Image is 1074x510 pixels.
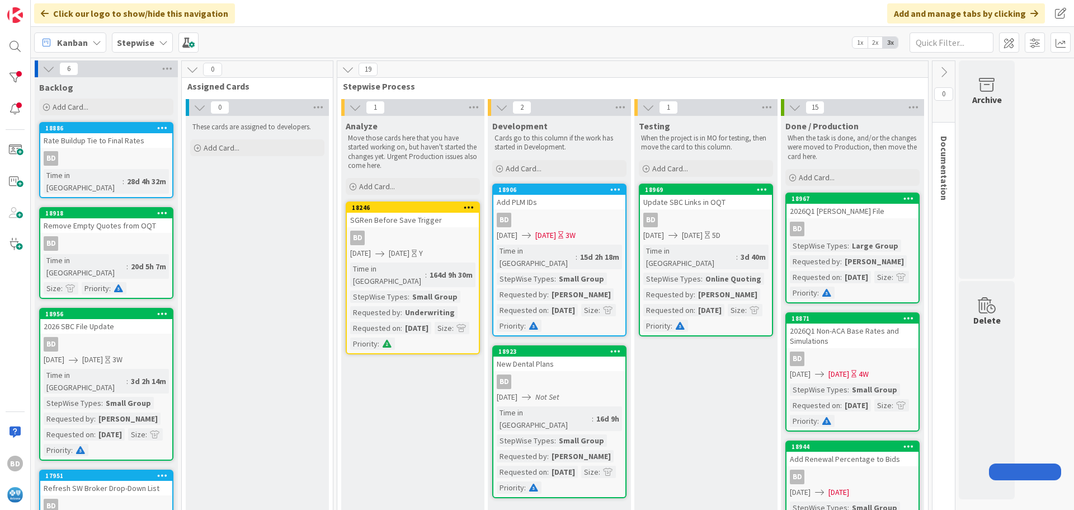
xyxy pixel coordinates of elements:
div: [DATE] [549,466,578,478]
div: [PERSON_NAME] [549,450,614,462]
span: Development [492,120,548,132]
div: 189562026 SBC File Update [40,309,172,334]
p: When the project is in MO for testing, then move the card to this column. [641,134,771,152]
div: [DATE] [695,304,724,316]
div: 18906 [493,185,625,195]
span: Add Card... [799,172,835,183]
div: 20d 5h 7m [128,260,169,273]
span: : [524,320,526,332]
div: Add PLM IDs [493,195,625,209]
div: 18918 [40,208,172,218]
span: : [892,271,893,283]
div: 3W [112,354,123,366]
span: Add Card... [359,181,395,191]
div: Time in [GEOGRAPHIC_DATA] [643,245,736,269]
div: 18923 [493,347,625,357]
div: BD [786,222,918,236]
div: [PERSON_NAME] [695,288,760,301]
div: BD [786,470,918,484]
div: Requested on [643,304,694,316]
div: [DATE] [96,428,125,441]
div: Priority [497,320,524,332]
div: Rate Buildup Tie to Final Rates [40,133,172,148]
span: : [671,320,672,332]
span: : [123,175,124,188]
span: Done / Production [785,120,859,132]
div: BD [44,151,58,166]
div: Requested by [350,306,401,319]
span: : [401,306,402,319]
img: Visit kanbanzone.com [7,7,23,23]
a: 18906Add PLM IDsBD[DATE][DATE]3WTime in [GEOGRAPHIC_DATA]:15d 2h 18mStepWise Types:Small GroupReq... [492,184,626,336]
div: BD [643,213,658,227]
div: Priority [497,481,524,494]
span: : [378,338,379,350]
a: 18918Remove Empty Quotes from OQTBDTime in [GEOGRAPHIC_DATA]:20d 5h 7mSize:Priority: [39,207,173,299]
div: [PERSON_NAME] [549,288,614,301]
div: [DATE] [549,304,578,316]
div: Requested by [497,450,547,462]
div: BD [497,375,511,389]
span: : [126,375,128,387]
div: Underwriting [402,306,458,319]
div: Size [44,282,61,294]
div: Y [419,247,423,259]
p: Cards go to this column if the work has started in Development. [494,134,624,152]
span: : [101,397,103,409]
div: 18906Add PLM IDs [493,185,625,209]
div: Small Group [409,291,460,303]
span: 2 [512,101,531,114]
span: 1 [659,101,678,114]
a: 18246SGRen Before Save TriggerBD[DATE][DATE]YTime in [GEOGRAPHIC_DATA]:164d 9h 30mStepWise Types:... [346,202,480,354]
div: 18923 [498,348,625,355]
div: BD [493,213,625,227]
div: StepWise Types [44,397,101,409]
div: BD [44,337,58,352]
a: 18923New Dental PlansBD[DATE]Not SetTime in [GEOGRAPHIC_DATA]:16d 9hStepWise Types:Small GroupReq... [492,345,626,498]
div: BD [790,222,804,236]
div: 18886Rate Buildup Tie to Final Rates [40,123,172,148]
div: StepWise Types [497,434,554,447]
div: 164d 9h 30m [427,269,475,281]
div: 18918 [45,209,172,217]
div: Requested by [643,288,694,301]
span: : [599,466,600,478]
div: Requested on [497,304,547,316]
div: Add Renewal Percentage to Bids [786,452,918,466]
div: Size [435,322,452,334]
div: StepWise Types [790,383,847,396]
span: : [61,282,63,294]
div: 15d 2h 18m [577,251,622,263]
div: [DATE] [842,399,871,411]
span: : [554,434,556,447]
span: : [547,304,549,316]
span: [DATE] [82,354,103,366]
span: : [71,444,73,456]
span: [DATE] [828,486,849,498]
div: [DATE] [842,271,871,283]
span: : [694,288,695,301]
span: Documentation [939,136,950,200]
a: 189672026Q1 [PERSON_NAME] FileBDStepWise Types:Large GroupRequested by:[PERSON_NAME]Requested on:... [785,193,920,303]
span: : [452,322,454,334]
span: Assigned Cards [187,81,319,92]
span: : [840,271,842,283]
span: Analyze [346,120,378,132]
div: BD [44,236,58,251]
div: BD [7,456,23,471]
div: Time in [GEOGRAPHIC_DATA] [497,406,592,431]
div: Size [581,304,599,316]
span: Add Card... [506,163,541,174]
div: StepWise Types [790,240,847,252]
span: : [109,282,111,294]
b: Stepwise [117,37,154,48]
span: 1 [366,101,385,114]
div: Add and manage tabs by clicking [887,3,1045,24]
div: 18956 [40,309,172,319]
span: : [547,288,549,301]
div: 189672026Q1 [PERSON_NAME] File [786,194,918,218]
div: Requested on [44,428,94,441]
span: Testing [639,120,670,132]
div: Time in [GEOGRAPHIC_DATA] [497,245,576,269]
span: 0 [203,63,222,76]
